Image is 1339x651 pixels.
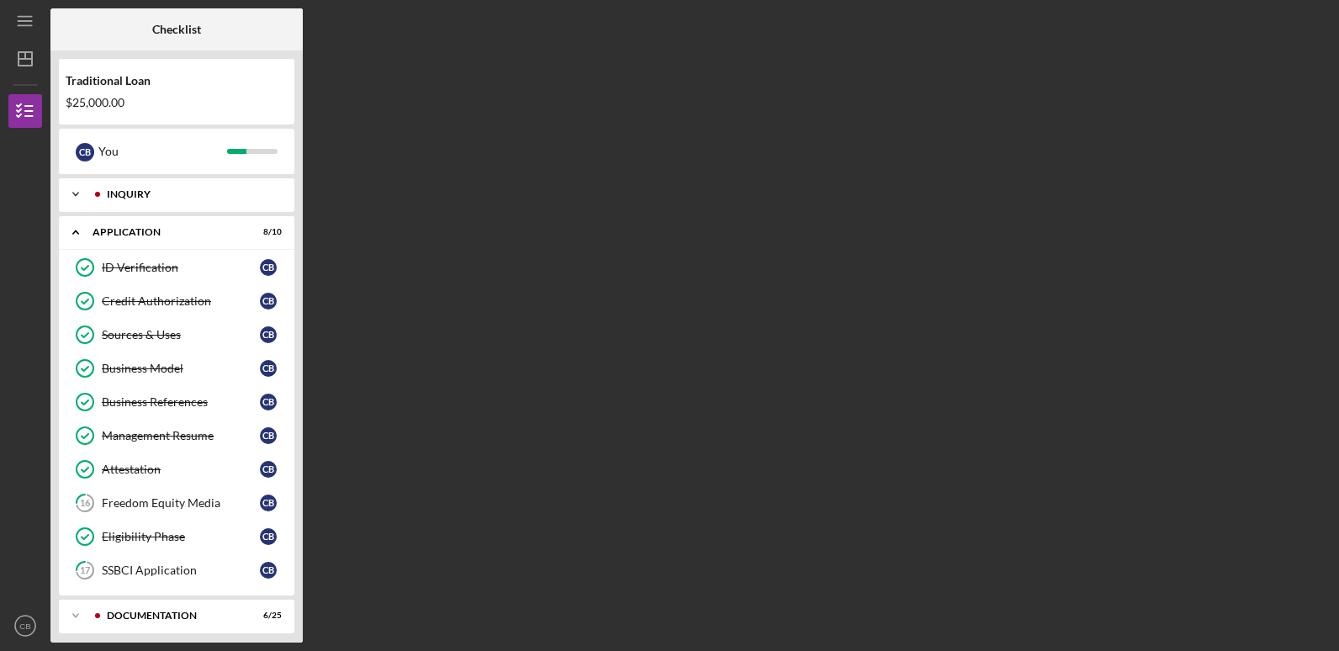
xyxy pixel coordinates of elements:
[102,564,260,577] div: SSBCI Application
[260,259,277,276] div: C B
[93,227,240,237] div: Application
[260,495,277,511] div: C B
[80,498,91,509] tspan: 16
[80,565,91,576] tspan: 17
[107,611,240,621] div: Documentation
[102,395,260,409] div: Business References
[251,611,282,621] div: 6 / 25
[66,74,288,87] div: Traditional Loan
[67,453,286,486] a: AttestationCB
[260,360,277,377] div: C B
[8,609,42,643] button: CB
[67,486,286,520] a: 16Freedom Equity MediaCB
[102,261,260,274] div: ID Verification
[67,385,286,419] a: Business ReferencesCB
[152,23,201,36] b: Checklist
[107,189,273,199] div: Inquiry
[102,328,260,341] div: Sources & Uses
[102,463,260,476] div: Attestation
[67,284,286,318] a: Credit AuthorizationCB
[76,143,94,161] div: C B
[67,251,286,284] a: ID VerificationCB
[260,394,277,410] div: C B
[102,294,260,308] div: Credit Authorization
[260,326,277,343] div: C B
[260,461,277,478] div: C B
[67,318,286,352] a: Sources & UsesCB
[67,553,286,587] a: 17SSBCI ApplicationCB
[260,427,277,444] div: C B
[251,227,282,237] div: 8 / 10
[102,496,260,510] div: Freedom Equity Media
[102,530,260,543] div: Eligibility Phase
[260,562,277,579] div: C B
[260,528,277,545] div: C B
[67,352,286,385] a: Business ModelCB
[67,520,286,553] a: Eligibility PhaseCB
[67,419,286,453] a: Management ResumeCB
[66,96,288,109] div: $25,000.00
[98,137,227,166] div: You
[102,362,260,375] div: Business Model
[260,293,277,310] div: C B
[102,429,260,442] div: Management Resume
[19,622,30,631] text: CB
